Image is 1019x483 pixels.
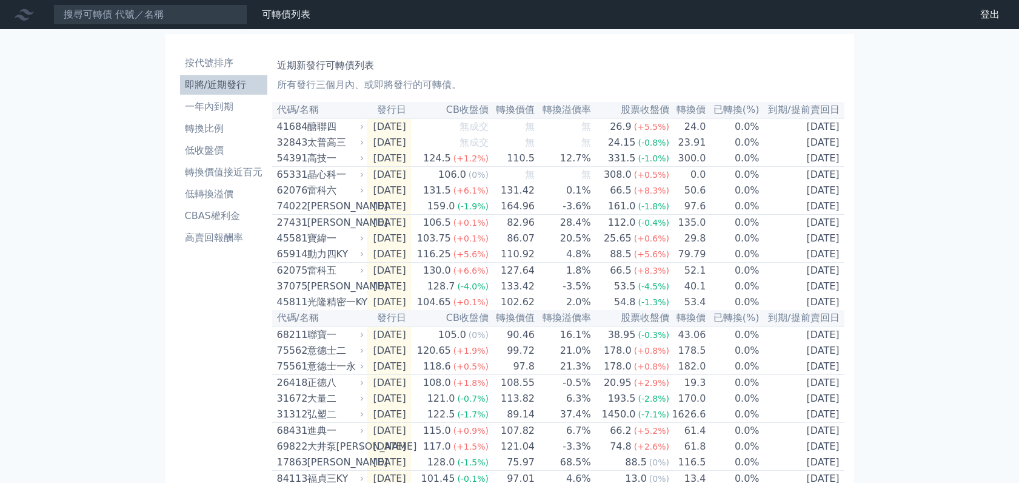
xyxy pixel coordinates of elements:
span: (0%) [469,330,489,340]
span: (+2.9%) [634,378,669,388]
td: 6.7% [535,423,592,439]
a: 低收盤價 [180,141,267,160]
td: 0.0% [706,215,760,231]
td: 0.0% [706,375,760,391]
div: 寶緯一 [307,231,362,246]
td: 0.0% [706,439,760,454]
span: (-4.5%) [638,282,669,291]
td: 113.82 [489,391,535,407]
span: 無 [525,169,535,180]
td: 52.1 [670,263,706,279]
a: 低轉換溢價 [180,184,267,204]
span: (-2.8%) [638,394,669,404]
td: 89.14 [489,407,535,423]
div: 122.5 [425,407,458,422]
div: 太普高三 [307,135,362,150]
div: 17863 [277,455,304,470]
td: [DATE] [367,279,411,294]
div: 120.65 [415,343,453,358]
div: 26418 [277,376,304,390]
td: [DATE] [367,231,411,246]
td: 1.8% [535,263,592,279]
td: 133.42 [489,279,535,294]
span: 無 [525,137,535,148]
div: 106.0 [436,167,469,182]
span: 無 [581,169,591,180]
td: [DATE] [367,326,411,343]
span: (+1.9%) [453,346,489,356]
div: 62076 [277,183,304,198]
td: 16.1% [535,326,592,343]
div: 31672 [277,391,304,406]
td: [DATE] [367,246,411,263]
div: 32843 [277,135,304,150]
td: [DATE] [367,135,411,150]
td: [DATE] [760,167,844,183]
td: [DATE] [760,439,844,454]
td: 97.8 [489,359,535,375]
span: (+0.5%) [453,362,489,371]
span: (-7.1%) [638,410,669,419]
th: 轉換價值 [489,310,535,326]
td: 50.6 [670,183,706,198]
div: 74022 [277,199,304,214]
div: 進典一 [307,424,362,438]
td: 68.5% [535,454,592,471]
div: 大井泵[PERSON_NAME] [307,439,362,454]
td: 21.3% [535,359,592,375]
td: 12.7% [535,150,592,167]
td: [DATE] [760,391,844,407]
span: (+0.8%) [634,362,669,371]
td: 0.0% [706,359,760,375]
span: (+0.1%) [453,218,489,228]
div: 65914 [277,247,304,262]
a: 轉換比例 [180,119,267,138]
th: 代碼/名稱 [272,102,367,118]
td: 0.0% [706,118,760,135]
td: [DATE] [760,231,844,246]
div: 75562 [277,343,304,358]
th: 發行日 [367,310,411,326]
span: (+5.2%) [634,426,669,436]
td: [DATE] [760,375,844,391]
div: 37075 [277,279,304,294]
div: 晶心科一 [307,167,362,182]
li: 一年內到期 [180,100,267,114]
td: [DATE] [367,198,411,215]
td: [DATE] [760,407,844,423]
div: 112.0 [606,215,638,230]
td: 53.4 [670,294,706,310]
th: CB收盤價 [411,310,489,326]
div: 66.2 [607,424,634,438]
td: 61.4 [670,423,706,439]
td: 182.0 [670,359,706,375]
td: [DATE] [367,167,411,183]
td: [DATE] [367,118,411,135]
span: (+0.6%) [634,234,669,243]
th: 代碼/名稱 [272,310,367,326]
td: 121.04 [489,439,535,454]
div: 光隆精密一KY [307,295,362,309]
td: 0.1% [535,183,592,198]
td: [DATE] [367,263,411,279]
li: 即將/近期發行 [180,78,267,92]
div: 75561 [277,359,304,374]
span: 無成交 [459,137,489,148]
td: [DATE] [760,454,844,471]
td: 0.0% [706,263,760,279]
td: 178.5 [670,343,706,359]
div: 45581 [277,231,304,246]
span: (-0.8%) [638,138,669,147]
div: 24.15 [606,135,638,150]
td: 0.0% [706,454,760,471]
td: 170.0 [670,391,706,407]
div: 41684 [277,120,304,134]
td: 37.4% [535,407,592,423]
div: 108.0 [421,376,453,390]
td: [DATE] [760,118,844,135]
div: [PERSON_NAME] [307,279,362,294]
td: -3.6% [535,198,592,215]
span: (-4.0%) [457,282,489,291]
td: 107.82 [489,423,535,439]
div: [PERSON_NAME] [307,199,362,214]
